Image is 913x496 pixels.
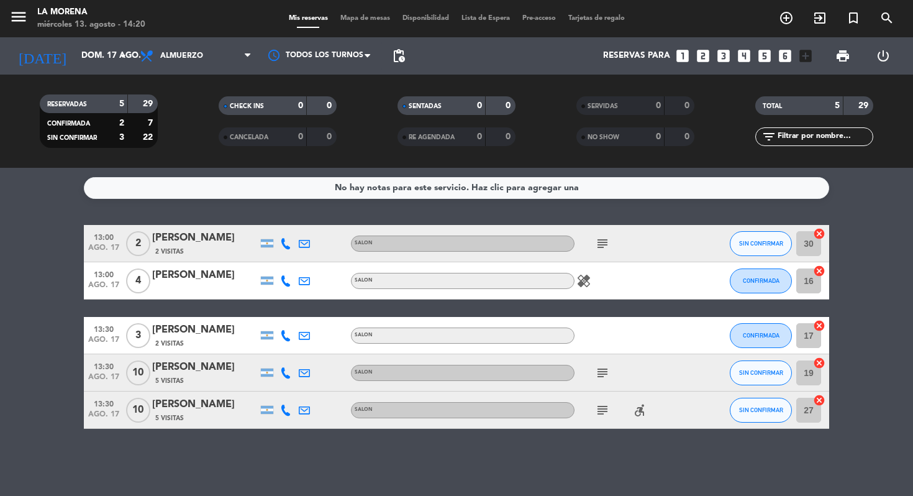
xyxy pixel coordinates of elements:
button: SIN CONFIRMAR [730,398,792,423]
span: pending_actions [391,48,406,63]
span: NO SHOW [588,134,619,140]
input: Filtrar por nombre... [776,130,873,144]
span: SALON [355,407,373,412]
div: LOG OUT [863,37,904,75]
i: cancel [813,227,825,240]
div: No hay notas para este servicio. Haz clic para agregar una [335,181,579,195]
i: looks_3 [715,48,732,64]
span: 13:00 [88,267,119,281]
strong: 5 [835,101,840,110]
strong: 0 [506,101,513,110]
div: La Morena [37,6,145,19]
span: SIN CONFIRMAR [47,135,97,141]
span: 13:00 [88,229,119,244]
strong: 0 [327,132,334,141]
i: filter_list [761,129,776,144]
i: cancel [813,394,825,406]
strong: 0 [477,132,482,141]
i: search [879,11,894,25]
div: miércoles 13. agosto - 14:20 [37,19,145,31]
i: power_settings_new [876,48,891,63]
button: SIN CONFIRMAR [730,231,792,256]
span: Mapa de mesas [334,15,396,22]
strong: 0 [327,101,334,110]
strong: 0 [656,132,661,141]
span: CONFIRMADA [743,332,779,339]
i: looks_4 [736,48,752,64]
span: Almuerzo [160,52,203,60]
span: Reservas para [603,51,670,61]
i: healing [576,273,591,288]
span: Mis reservas [283,15,334,22]
strong: 0 [477,101,482,110]
div: [PERSON_NAME] [152,267,258,283]
span: ago. 17 [88,373,119,387]
span: print [835,48,850,63]
span: Disponibilidad [396,15,455,22]
span: 13:30 [88,321,119,336]
span: 3 [126,323,150,348]
span: 5 Visitas [155,413,184,423]
i: [DATE] [9,42,75,70]
i: looks_6 [777,48,793,64]
strong: 29 [858,101,871,110]
i: cancel [813,357,825,369]
span: Tarjetas de regalo [562,15,631,22]
i: add_box [797,48,814,64]
i: cancel [813,319,825,332]
strong: 0 [506,132,513,141]
strong: 0 [298,132,303,141]
i: arrow_drop_down [116,48,130,63]
span: 5 Visitas [155,376,184,386]
i: accessible_forward [632,403,647,418]
span: 2 Visitas [155,339,184,349]
span: 13:30 [88,359,119,373]
strong: 2 [119,119,124,127]
strong: 5 [119,99,124,108]
i: looks_two [695,48,711,64]
i: cancel [813,265,825,277]
i: looks_one [675,48,691,64]
span: CONFIRMADA [743,277,779,284]
span: 10 [126,398,150,423]
i: subject [595,365,610,380]
span: ago. 17 [88,410,119,425]
span: RESERVADAS [47,101,87,108]
button: CONFIRMADA [730,269,792,293]
div: [PERSON_NAME] [152,359,258,375]
i: subject [595,236,610,251]
i: subject [595,403,610,418]
span: 13:30 [88,396,119,410]
span: CHECK INS [230,103,264,109]
span: 2 Visitas [155,247,184,257]
i: menu [9,7,28,26]
i: looks_5 [756,48,773,64]
span: CANCELADA [230,134,268,140]
span: SIN CONFIRMAR [739,240,783,247]
span: SALON [355,370,373,375]
span: ago. 17 [88,281,119,295]
strong: 0 [298,101,303,110]
strong: 7 [148,119,155,127]
span: SALON [355,241,373,246]
strong: 22 [143,133,155,142]
span: SERVIDAS [588,103,618,109]
span: CONFIRMADA [47,121,90,127]
span: RE AGENDADA [409,134,455,140]
i: exit_to_app [812,11,827,25]
i: add_circle_outline [779,11,794,25]
span: 2 [126,231,150,256]
span: SENTADAS [409,103,442,109]
span: ago. 17 [88,244,119,258]
strong: 0 [684,132,692,141]
strong: 3 [119,133,124,142]
strong: 0 [684,101,692,110]
span: TOTAL [763,103,782,109]
div: [PERSON_NAME] [152,397,258,413]
span: ago. 17 [88,336,119,350]
button: CONFIRMADA [730,323,792,348]
span: SIN CONFIRMAR [739,406,783,413]
span: 4 [126,269,150,293]
span: SALON [355,333,373,338]
strong: 29 [143,99,155,108]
